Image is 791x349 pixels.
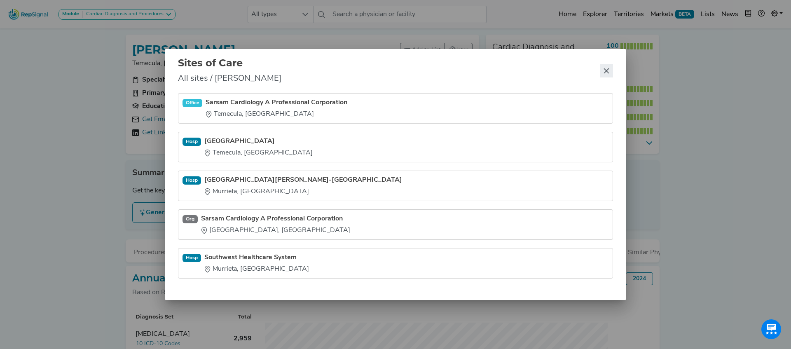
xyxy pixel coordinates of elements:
div: Hosp [183,254,201,262]
button: Close [600,64,613,77]
div: Office [183,99,202,107]
div: Temecula, [GEOGRAPHIC_DATA] [204,148,313,158]
a: Southwest Healthcare System [204,253,309,262]
a: [GEOGRAPHIC_DATA][PERSON_NAME]-[GEOGRAPHIC_DATA] [204,175,402,185]
a: Sarsam Cardiology A Professional Corporation [206,98,347,108]
div: Murrieta, [GEOGRAPHIC_DATA] [204,264,309,274]
h2: Sites of Care [178,57,281,69]
div: Murrieta, [GEOGRAPHIC_DATA] [204,187,402,197]
a: [GEOGRAPHIC_DATA] [204,136,313,146]
div: Org [183,215,198,223]
div: Temecula, [GEOGRAPHIC_DATA] [206,109,347,119]
div: Hosp [183,176,201,185]
div: Hosp [183,138,201,146]
span: All sites / [PERSON_NAME] [178,73,281,85]
a: Sarsam Cardiology A Professional Corporation [201,214,350,224]
div: [GEOGRAPHIC_DATA], [GEOGRAPHIC_DATA] [201,225,350,235]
